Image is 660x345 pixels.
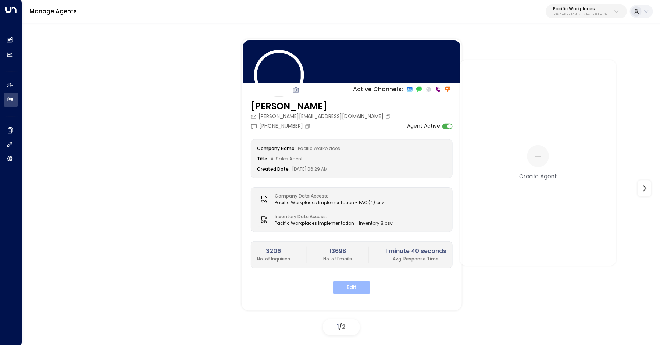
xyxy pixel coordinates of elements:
[304,123,312,129] button: Copy
[292,166,328,172] span: [DATE] 06:29 AM
[257,255,290,262] p: No. of Inquiries
[274,192,380,199] label: Company Data Access:
[251,113,393,120] div: [PERSON_NAME][EMAIL_ADDRESS][DOMAIN_NAME]
[274,199,384,206] span: Pacific Workplaces Implementation - FAQ (4).csv
[271,156,303,162] span: AI Sales Agent
[274,220,392,226] span: Pacific Workplaces Implementation - Inventory 8.csv
[385,255,446,262] p: Avg. Response Time
[29,7,77,15] a: Manage Agents
[342,323,346,331] span: 2
[251,122,313,130] div: [PHONE_NUMBER]
[519,172,557,180] div: Create Agent
[323,246,352,255] h2: 13698
[257,145,296,152] label: Company Name:
[353,85,403,93] p: Active Channels:
[323,255,352,262] p: No. of Emails
[254,50,304,100] img: 14_headshot.jpg
[257,166,290,172] label: Created Date:
[337,323,339,331] span: 1
[257,156,268,162] label: Title:
[407,122,440,130] label: Agent Active
[297,145,340,152] span: Pacific Workplaces
[553,13,612,16] p: a0687ae6-caf7-4c35-8de3-5d0dae502acf
[385,113,393,119] button: Copy
[385,246,446,255] h2: 1 minute 40 seconds
[546,4,627,18] button: Pacific Workplacesa0687ae6-caf7-4c35-8de3-5d0dae502acf
[333,281,370,294] button: Edit
[553,7,612,11] p: Pacific Workplaces
[257,246,290,255] h2: 3206
[274,213,389,220] label: Inventory Data Access:
[323,319,360,335] div: /
[251,99,393,113] h3: [PERSON_NAME]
